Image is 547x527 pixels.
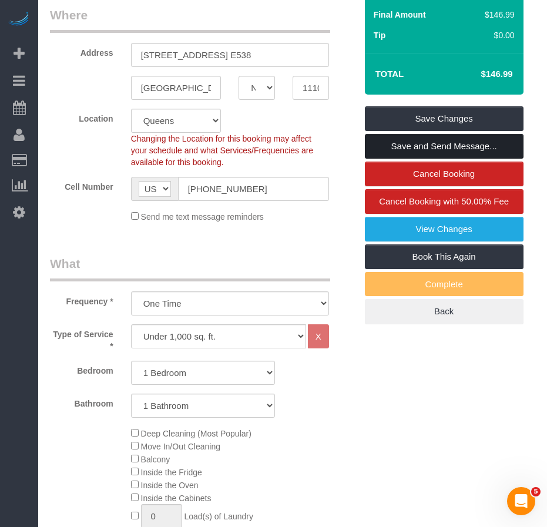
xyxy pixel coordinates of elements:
h4: $146.99 [445,69,512,79]
a: View Changes [365,217,523,241]
img: Automaid Logo [7,12,31,28]
span: Inside the Cabinets [141,494,212,503]
a: Back [365,299,523,324]
label: Type of Service * [41,324,122,352]
label: Final Amount [374,9,426,21]
span: Inside the Fridge [141,468,202,477]
iframe: Intercom live chat [507,487,535,515]
span: Load(s) of Laundry [184,512,253,521]
legend: What [50,255,330,281]
label: Location [41,109,122,125]
label: Bathroom [41,394,122,409]
span: Changing the Location for this booking may affect your schedule and what Services/Frequencies are... [131,134,314,167]
span: Balcony [141,455,170,464]
label: Bedroom [41,361,122,377]
a: Cancel Booking with 50.00% Fee [365,189,523,214]
span: Cancel Booking with 50.00% Fee [379,196,509,206]
span: 5 [531,487,541,496]
strong: Total [375,69,404,79]
label: Address [41,43,122,59]
label: Frequency * [41,291,122,307]
div: $146.99 [479,9,515,21]
input: Cell Number [178,177,329,201]
a: Book This Again [365,244,523,269]
legend: Where [50,6,330,33]
span: Deep Cleaning (Most Popular) [141,429,251,438]
label: Cell Number [41,177,122,193]
input: City [131,76,222,100]
a: Cancel Booking [365,162,523,186]
span: Send me text message reminders [141,212,264,221]
a: Save and Send Message... [365,134,523,159]
label: Tip [374,29,386,41]
input: Zip Code [293,76,329,100]
div: $0.00 [479,29,515,41]
a: Save Changes [365,106,523,131]
span: Inside the Oven [141,481,199,490]
span: Move In/Out Cleaning [141,442,220,451]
